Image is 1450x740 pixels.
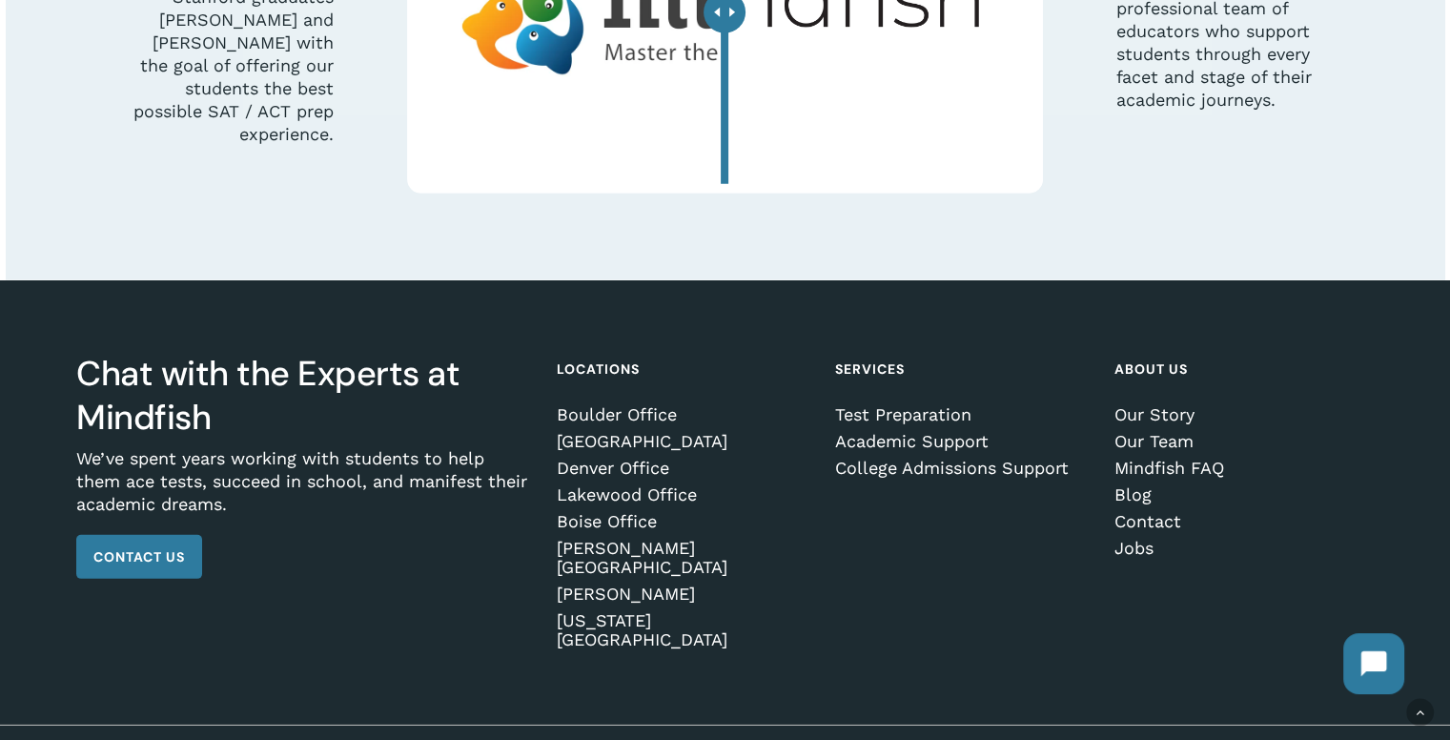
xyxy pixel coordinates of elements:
[1114,432,1367,451] a: Our Team
[557,432,809,451] a: [GEOGRAPHIC_DATA]
[557,512,809,531] a: Boise Office
[557,459,809,478] a: Denver Office
[1114,352,1367,386] h4: About Us
[76,352,530,440] h3: Chat with the Experts at Mindfish
[1114,459,1367,478] a: Mindfish FAQ
[93,547,185,566] span: Contact Us
[557,611,809,649] a: [US_STATE][GEOGRAPHIC_DATA]
[76,535,202,579] a: Contact Us
[1324,614,1423,713] iframe: Chatbot
[1114,485,1367,504] a: Blog
[835,405,1088,424] a: Test Preparation
[557,485,809,504] a: Lakewood Office
[1114,539,1367,558] a: Jobs
[557,405,809,424] a: Boulder Office
[835,432,1088,451] a: Academic Support
[1114,512,1367,531] a: Contact
[1114,405,1367,424] a: Our Story
[557,585,809,604] a: [PERSON_NAME]
[76,447,530,535] p: We’ve spent years working with students to help them ace tests, succeed in school, and manifest t...
[557,539,809,577] a: [PERSON_NAME][GEOGRAPHIC_DATA]
[835,352,1088,386] h4: Services
[557,352,809,386] h4: Locations
[835,459,1088,478] a: College Admissions Support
